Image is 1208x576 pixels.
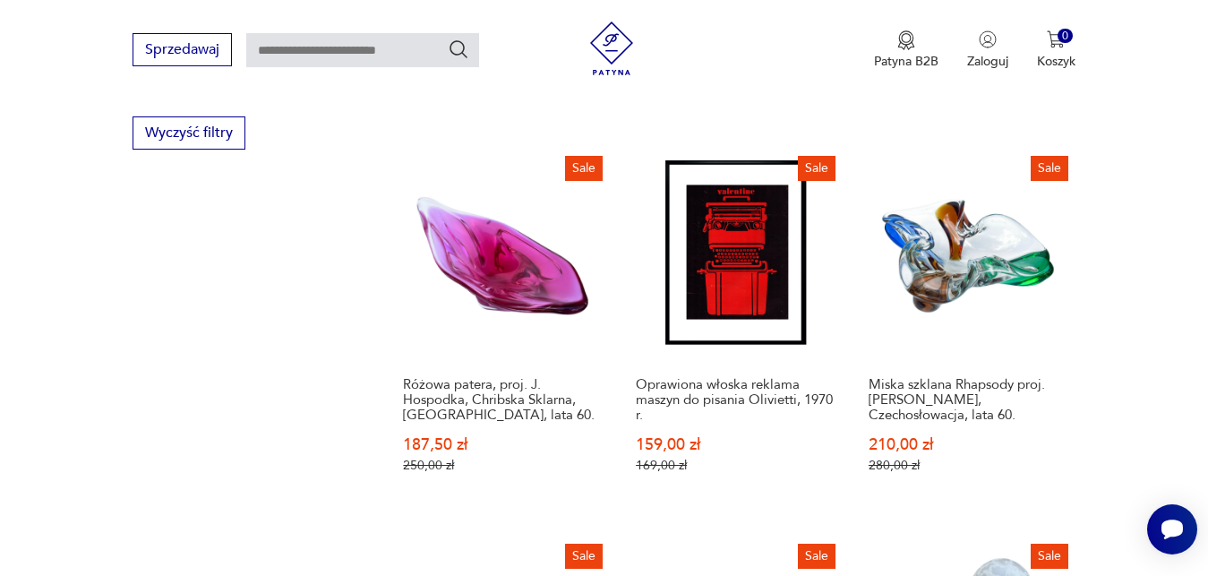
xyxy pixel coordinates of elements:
button: Zaloguj [967,30,1008,70]
a: SaleRóżowa patera, proj. J. Hospodka, Chribska Sklarna, Czechosłowacja, lata 60.Różowa patera, pr... [395,149,610,509]
button: Patyna B2B [874,30,938,70]
button: Szukaj [448,39,469,60]
h3: Różowa patera, proj. J. Hospodka, Chribska Sklarna, [GEOGRAPHIC_DATA], lata 60. [403,377,602,423]
p: 169,00 zł [636,458,835,473]
p: Koszyk [1037,53,1075,70]
button: Wyczyść filtry [133,116,245,150]
a: SaleOprawiona włoska reklama maszyn do pisania Olivietti, 1970 r.Oprawiona włoska reklama maszyn ... [628,149,843,509]
iframe: Smartsupp widget button [1147,504,1197,555]
a: Ikona medaluPatyna B2B [874,30,938,70]
h3: Oprawiona włoska reklama maszyn do pisania Olivietti, 1970 r. [636,377,835,423]
img: Ikona koszyka [1047,30,1065,48]
img: Ikonka użytkownika [979,30,997,48]
p: 187,50 zł [403,437,602,452]
a: Sprzedawaj [133,45,232,57]
p: 159,00 zł [636,437,835,452]
img: Patyna - sklep z meblami i dekoracjami vintage [585,21,638,75]
p: Patyna B2B [874,53,938,70]
img: Ikona medalu [897,30,915,50]
p: 280,00 zł [869,458,1067,473]
p: 250,00 zł [403,458,602,473]
p: Zaloguj [967,53,1008,70]
h3: Miska szklana Rhapsody proj. [PERSON_NAME], Czechosłowacja, lata 60. [869,377,1067,423]
a: SaleMiska szklana Rhapsody proj. F. Zemek, Czechosłowacja, lata 60.Miska szklana Rhapsody proj. [... [861,149,1075,509]
p: 210,00 zł [869,437,1067,452]
div: 0 [1058,29,1073,44]
button: Sprzedawaj [133,33,232,66]
button: 0Koszyk [1037,30,1075,70]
